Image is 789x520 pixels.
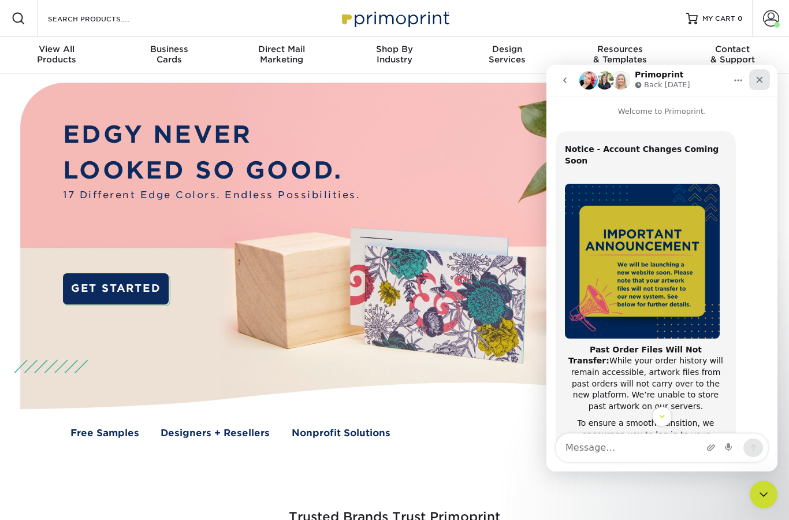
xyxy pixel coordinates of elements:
[106,342,125,362] button: Scroll to bottom
[225,37,338,74] a: Direct MailMarketing
[337,6,452,31] img: Primoprint
[63,188,360,202] span: 17 Different Edge Colors. Endless Possibilities.
[63,117,360,152] p: EDGY NEVER
[564,37,676,74] a: Resources& Templates
[564,44,676,54] span: Resources
[676,44,789,65] div: & Support
[225,44,338,65] div: Marketing
[18,79,180,113] div: ​
[546,65,777,471] iframe: Intercom live chat
[70,426,139,440] a: Free Samples
[178,378,188,388] button: Start recording
[197,374,217,392] button: Send a message…
[750,481,777,508] iframe: Intercom live chat
[18,280,180,348] div: While your order history will remain accessible, artwork files from past orders will not carry ov...
[451,37,564,74] a: DesignServices
[113,37,225,74] a: BusinessCards
[676,44,789,54] span: Contact
[451,44,564,54] span: Design
[161,426,270,440] a: Designers + Resellers
[738,14,743,23] span: 0
[451,44,564,65] div: Services
[338,37,451,74] a: Shop ByIndustry
[113,44,225,65] div: Cards
[676,37,789,74] a: Contact& Support
[702,14,735,24] span: MY CART
[292,426,390,440] a: Nonprofit Solutions
[63,153,360,188] p: LOOKED SO GOOD.
[63,273,169,304] a: GET STARTED
[10,369,221,397] textarea: Message…
[113,44,225,54] span: Business
[338,44,451,65] div: Industry
[160,378,169,388] button: Upload attachment
[18,80,172,101] b: Notice - Account Changes Coming Soon
[338,44,451,54] span: Shop By
[22,280,155,301] b: Past Order Files Will Not Transfer:
[47,12,159,25] input: SEARCH PRODUCTS.....
[225,44,338,54] span: Direct Mail
[564,44,676,65] div: & Templates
